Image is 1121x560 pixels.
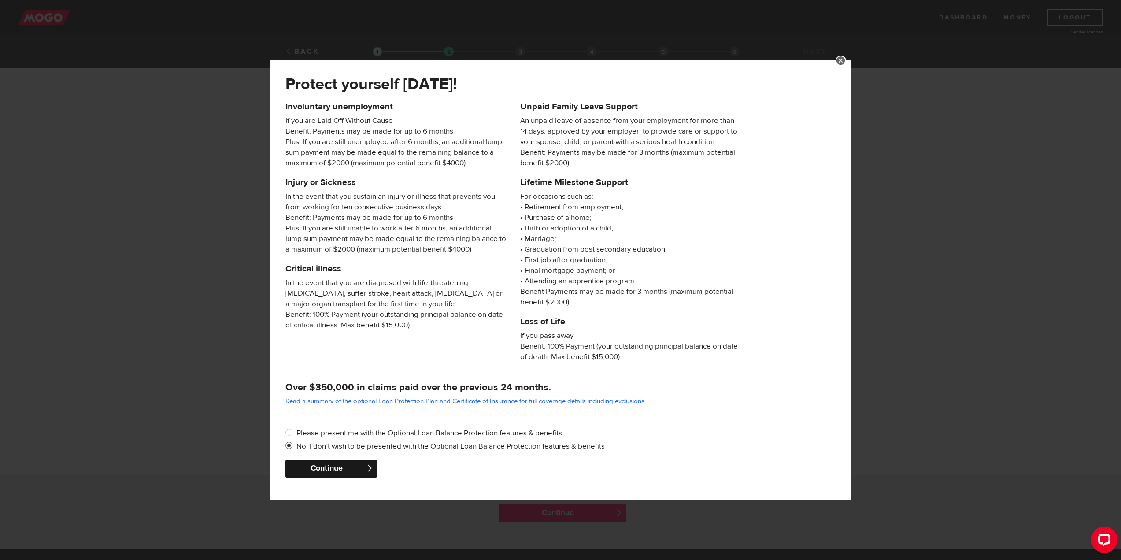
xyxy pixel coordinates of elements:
h5: Critical illness [285,263,507,274]
h5: Involuntary unemployment [285,101,507,112]
p: • Retirement from employment; • Purchase of a home; • Birth or adoption of a child; • Marriage; •... [520,191,742,308]
h5: Loss of Life [520,316,742,327]
span: If you are Laid Off Without Cause Benefit: Payments may be made for up to 6 months Plus: If you a... [285,115,507,168]
label: No, I don’t wish to be presented with the Optional Loan Balance Protection features & benefits [296,441,836,452]
button: Continue [285,460,377,478]
a: Read a summary of the optional Loan Protection Plan and Certificate of Insurance for full coverag... [285,397,646,405]
h2: Protect yourself [DATE]! [285,75,789,93]
span: An unpaid leave of absence from your employment for more than 14 days, approved by your employer,... [520,115,742,168]
h5: Lifetime Milestone Support [520,177,742,188]
iframe: LiveChat chat widget [1084,523,1121,560]
span:  [366,464,374,472]
span: If you pass away Benefit: 100% Payment (your outstanding principal balance on date of death. Max ... [520,330,742,362]
span: In the event that you are diagnosed with life-threatening [MEDICAL_DATA], suffer stroke, heart at... [285,278,507,330]
span: In the event that you sustain an injury or illness that prevents you from working for ten consecu... [285,191,507,255]
h5: Unpaid Family Leave Support [520,101,742,112]
input: No, I don’t wish to be presented with the Optional Loan Balance Protection features & benefits [285,441,296,452]
label: Please present me with the Optional Loan Balance Protection features & benefits [296,428,836,438]
h4: Over $350,000 in claims paid over the previous 24 months. [285,381,836,393]
span: For occasions such as: [520,191,742,202]
h5: Injury or Sickness [285,177,507,188]
input: Please present me with the Optional Loan Balance Protection features & benefits [285,428,296,439]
